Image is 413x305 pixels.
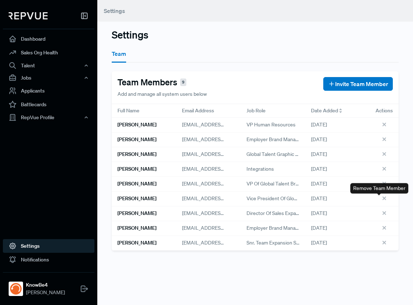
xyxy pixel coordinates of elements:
[376,107,393,115] span: Actions
[311,107,338,115] span: Date Added
[305,206,370,221] div: [DATE]
[305,147,370,162] div: [DATE]
[247,224,299,232] span: Employer Brand Manager
[117,90,207,98] p: Add and manage all system users below
[3,32,94,46] a: Dashboard
[247,239,299,247] span: Snr. Team Expansion Specialist
[247,151,299,158] span: Global Talent Graphic Designer
[305,221,370,236] div: [DATE]
[305,118,370,133] div: [DATE]
[117,166,156,172] h6: [PERSON_NAME]
[247,210,299,217] span: Director of Sales Expansion
[305,192,370,206] div: [DATE]
[117,181,156,187] h6: [PERSON_NAME]
[182,151,265,157] span: [EMAIL_ADDRESS][DOMAIN_NAME]
[10,283,22,295] img: KnowBe4
[182,121,265,128] span: [EMAIL_ADDRESS][DOMAIN_NAME]
[117,151,156,157] h6: [PERSON_NAME]
[3,72,94,84] button: Jobs
[247,165,274,173] span: Integrations
[3,46,94,59] a: Sales Org Health
[117,122,156,128] h6: [PERSON_NAME]
[182,107,214,115] span: Email Address
[26,289,65,296] span: [PERSON_NAME]
[3,239,94,253] a: Settings
[3,111,94,124] button: RepVue Profile
[117,107,139,115] span: Full Name
[182,225,265,231] span: [EMAIL_ADDRESS][DOMAIN_NAME]
[305,162,370,177] div: [DATE]
[117,196,156,202] h6: [PERSON_NAME]
[305,133,370,147] div: [DATE]
[117,77,177,88] h4: Team Members
[335,80,388,88] span: Invite Team Member
[104,7,125,14] span: Settings
[3,272,94,299] a: KnowBe4KnowBe4[PERSON_NAME]
[117,225,156,231] h6: [PERSON_NAME]
[182,136,265,143] span: [EMAIL_ADDRESS][DOMAIN_NAME]
[182,166,265,172] span: [EMAIL_ADDRESS][DOMAIN_NAME]
[247,121,296,129] span: VP Human Resources
[3,84,94,98] a: Applicants
[305,104,370,118] div: Toggle SortBy
[117,210,156,216] h6: [PERSON_NAME]
[112,29,399,41] h3: Settings
[323,77,393,91] button: Invite Team Member
[350,183,408,194] div: Remove Team Member
[247,180,299,188] span: VP of Global Talent Brand & Outreach
[3,253,94,266] a: Notifications
[112,44,126,63] button: Team
[182,180,265,187] span: [EMAIL_ADDRESS][DOMAIN_NAME]
[182,239,265,246] span: [EMAIL_ADDRESS][DOMAIN_NAME]
[182,210,265,216] span: [EMAIL_ADDRESS][DOMAIN_NAME]
[305,236,370,251] div: [DATE]
[247,136,299,143] span: Employer Brand Manager
[26,281,65,289] strong: KnowBe4
[9,12,48,19] img: RepVue
[247,107,266,115] span: Job Role
[247,195,299,202] span: Vice President of Global Expansion
[305,177,370,192] div: [DATE]
[180,79,186,86] span: 9
[3,98,94,111] a: Battlecards
[3,59,94,72] button: Talent
[117,240,156,246] h6: [PERSON_NAME]
[182,195,265,202] span: [EMAIL_ADDRESS][DOMAIN_NAME]
[117,136,156,143] h6: [PERSON_NAME]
